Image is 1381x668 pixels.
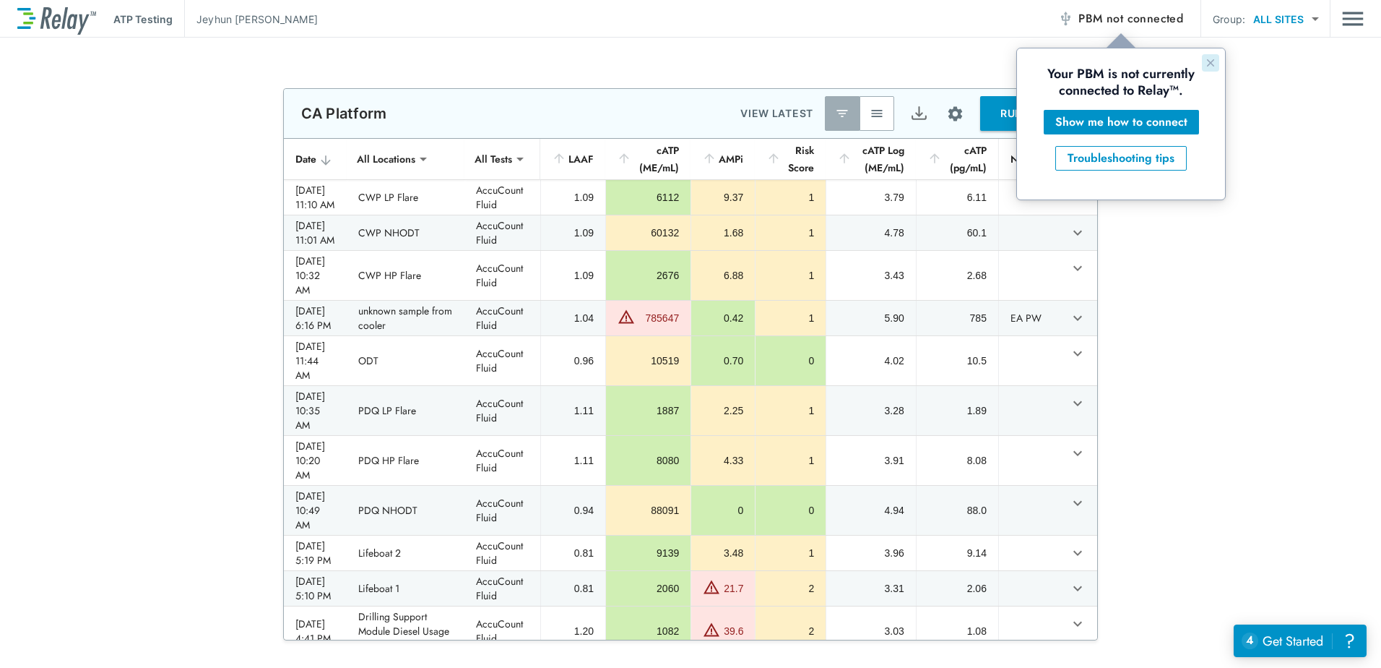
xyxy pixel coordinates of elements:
[767,453,814,468] div: 1
[838,190,904,205] div: 3.79
[936,95,974,133] button: Site setup
[835,106,849,121] img: Latest
[295,489,335,532] div: [DATE] 10:49 AM
[838,453,904,468] div: 3.91
[928,403,987,418] div: 1.89
[618,268,679,283] div: 2676
[838,268,904,283] div: 3.43
[767,624,814,638] div: 2
[347,386,464,435] td: PDQ LP Flare
[1342,5,1364,33] button: Main menu
[295,389,335,432] div: [DATE] 10:35 AM
[928,354,987,368] div: 10.5
[553,624,594,638] div: 1.20
[838,581,904,596] div: 3.31
[464,145,522,174] div: All Tests
[1017,48,1225,200] iframe: tooltip
[927,142,987,176] div: cATP (pg/mL)
[617,142,679,176] div: cATP (ME/mL)
[1065,306,1090,330] button: expand row
[1065,341,1090,366] button: expand row
[638,311,679,325] div: 785647
[464,536,540,570] td: AccuCount Fluid
[113,12,173,27] p: ATP Testing
[838,403,904,418] div: 3.28
[464,607,540,656] td: AccuCount Fluid
[1342,5,1364,33] img: Drawer Icon
[1065,491,1090,515] button: expand row
[464,215,540,250] td: AccuCount Fluid
[767,403,814,418] div: 1
[17,4,96,35] img: LuminUltra Relay
[870,106,884,121] img: View All
[295,183,335,212] div: [DATE] 11:10 AM
[553,453,594,468] div: 1.11
[702,150,743,168] div: AMPi
[928,226,987,240] div: 60.1
[553,311,594,325] div: 1.04
[553,226,594,240] div: 1.09
[767,311,814,325] div: 1
[767,581,814,596] div: 2
[928,453,987,468] div: 8.08
[1010,150,1054,168] div: Notes
[1234,625,1367,657] iframe: Resource center
[838,546,904,560] div: 3.96
[553,546,594,560] div: 0.81
[703,226,743,240] div: 1.68
[295,574,335,603] div: [DATE] 5:10 PM
[618,546,679,560] div: 9139
[618,308,635,325] img: Warning
[347,436,464,485] td: PDQ HP Flare
[295,617,335,646] div: [DATE] 4:41 PM
[928,624,987,638] div: 1.08
[1065,576,1090,601] button: expand row
[767,546,814,560] div: 1
[295,254,335,297] div: [DATE] 10:32 AM
[347,571,464,606] td: Lifeboat 1
[553,503,594,518] div: 0.94
[838,226,904,240] div: 4.78
[464,486,540,535] td: AccuCount Fluid
[928,311,987,325] div: 785
[1065,256,1090,281] button: expand row
[553,190,594,205] div: 1.09
[998,301,1065,335] td: EA PW
[838,624,904,638] div: 3.03
[703,268,743,283] div: 6.88
[196,12,318,27] p: Jeyhun [PERSON_NAME]
[464,301,540,335] td: AccuCount Fluid
[703,403,743,418] div: 2.25
[295,304,335,333] div: [DATE] 6:16 PM
[553,581,594,596] div: 0.81
[347,180,464,215] td: CWP LP Flare
[618,453,679,468] div: 8080
[295,539,335,568] div: [DATE] 5:19 PM
[295,439,335,482] div: [DATE] 10:20 AM
[767,268,814,283] div: 1
[295,218,335,247] div: [DATE] 11:01 AM
[1052,4,1189,33] button: PBM not connected
[284,139,347,180] th: Date
[1065,441,1090,466] button: expand row
[618,403,679,418] div: 1887
[347,536,464,570] td: Lifeboat 2
[767,190,814,205] div: 1
[618,354,679,368] div: 10519
[838,503,904,518] div: 4.94
[928,190,987,205] div: 6.11
[618,190,679,205] div: 6112
[838,354,904,368] div: 4.02
[347,145,425,174] div: All Locations
[1078,9,1183,29] span: PBM
[618,226,679,240] div: 60132
[347,607,464,656] td: Drilling Support Module Diesel Usage Tank
[928,503,987,518] div: 88.0
[703,354,743,368] div: 0.70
